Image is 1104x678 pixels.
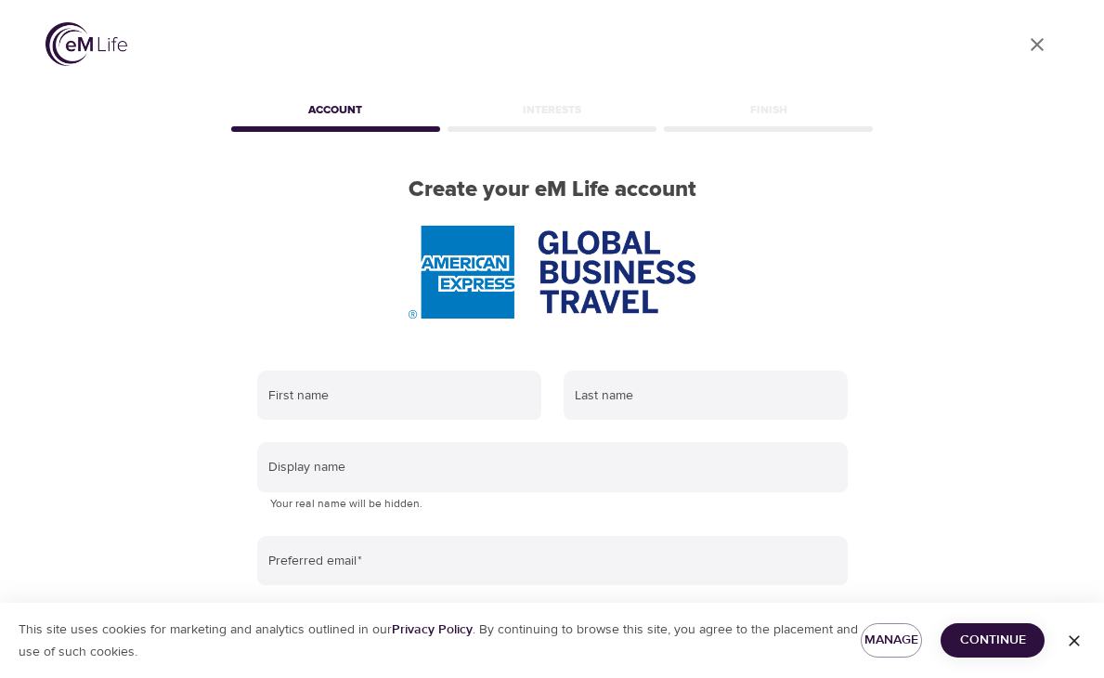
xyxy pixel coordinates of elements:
[876,629,907,652] span: Manage
[45,22,127,66] img: logo
[861,623,922,658] button: Manage
[270,495,835,514] p: Your real name will be hidden.
[955,629,1030,652] span: Continue
[1015,22,1059,67] a: close
[392,621,473,638] a: Privacy Policy
[941,623,1045,658] button: Continue
[227,176,877,203] h2: Create your eM Life account
[409,226,695,319] img: AmEx%20GBT%20logo.png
